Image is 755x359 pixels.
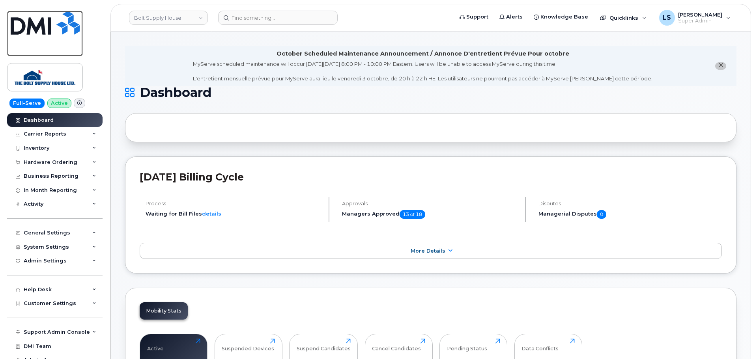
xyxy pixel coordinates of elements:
[140,171,722,183] h2: [DATE] Billing Cycle
[277,50,569,58] div: October Scheduled Maintenance Announcement / Annonce D'entretient Prévue Pour octobre
[297,339,351,352] div: Suspend Candidates
[147,339,164,352] div: Active
[202,210,221,217] a: details
[146,201,322,206] h4: Process
[538,210,722,219] h5: Managerial Disputes
[146,210,322,218] li: Waiting for Bill Files
[372,339,421,352] div: Cancel Candidates
[715,62,726,70] button: close notification
[521,339,559,352] div: Data Conflicts
[342,210,518,219] h5: Managers Approved
[721,325,749,353] iframe: Messenger Launcher
[597,210,606,219] span: 0
[447,339,487,352] div: Pending Status
[411,248,445,254] span: More Details
[342,201,518,206] h4: Approvals
[140,87,211,99] span: Dashboard
[400,210,425,219] span: 13 of 18
[538,201,722,206] h4: Disputes
[222,339,274,352] div: Suspended Devices
[193,60,652,82] div: MyServe scheduled maintenance will occur [DATE][DATE] 8:00 PM - 10:00 PM Eastern. Users will be u...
